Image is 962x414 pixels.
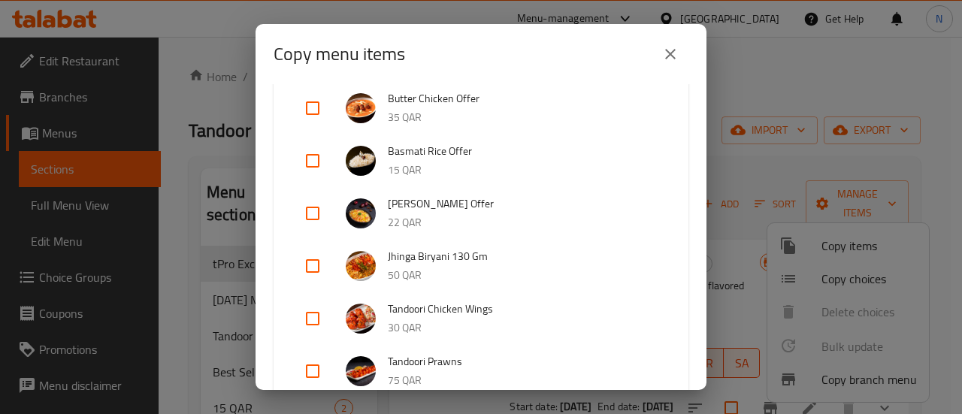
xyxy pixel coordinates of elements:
[388,266,658,285] p: 50 QAR
[388,300,658,319] span: Tandoori Chicken Wings
[388,161,658,180] p: 15 QAR
[346,251,376,281] img: Jhinga Biryani 130 Gm
[346,93,376,123] img: Butter Chicken Offer
[388,319,658,337] p: 30 QAR
[346,146,376,176] img: Basmati Rice Offer
[388,108,658,127] p: 35 QAR
[388,352,658,371] span: Tandoori Prawns
[388,89,658,108] span: Butter Chicken Offer
[346,304,376,334] img: Tandoori Chicken Wings
[388,142,658,161] span: Basmati Rice Offer
[274,42,405,66] h2: Copy menu items
[652,36,688,72] button: close
[346,198,376,228] img: Biryani Rice Offer
[388,371,658,390] p: 75 QAR
[388,213,658,232] p: 22 QAR
[388,195,658,213] span: [PERSON_NAME] Offer
[388,247,658,266] span: Jhinga Biryani 130 Gm
[346,356,376,386] img: Tandoori Prawns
